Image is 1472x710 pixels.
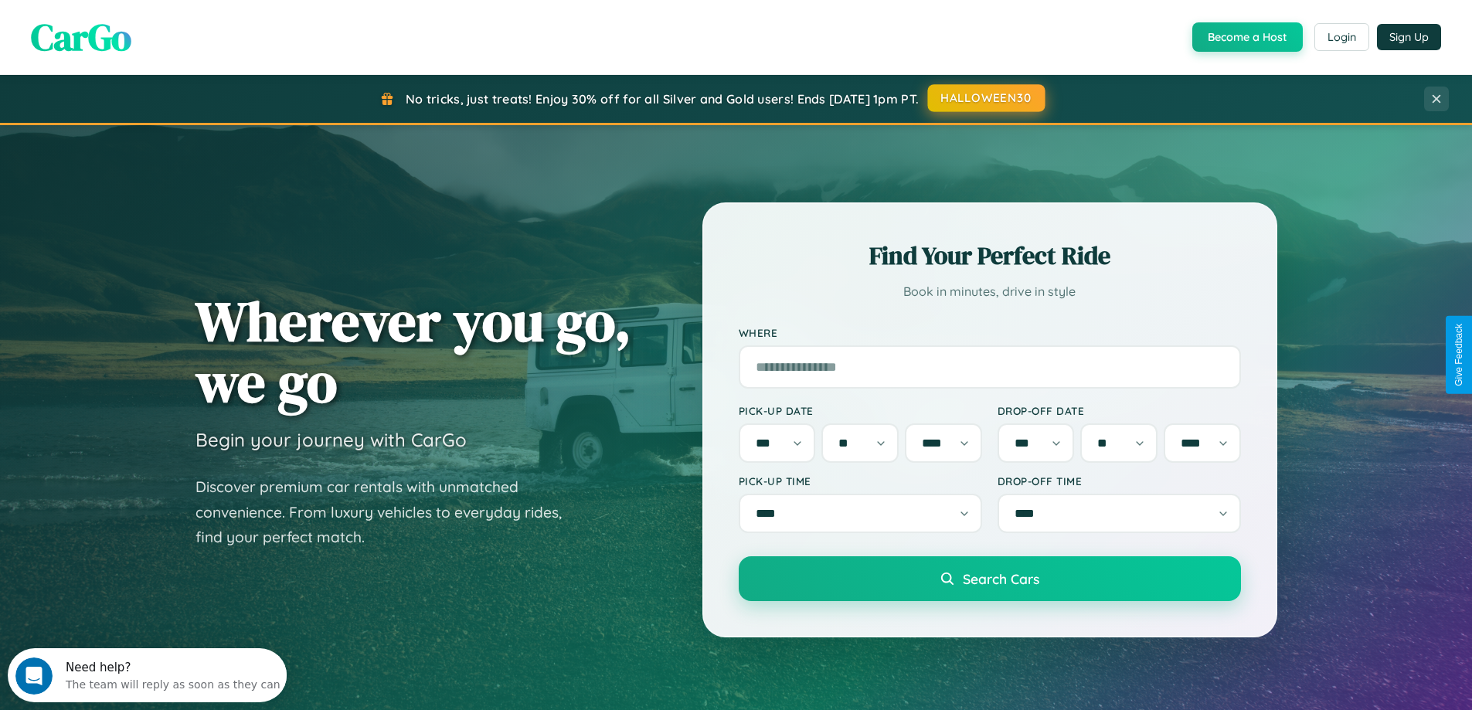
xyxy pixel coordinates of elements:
[15,657,53,695] iframe: Intercom live chat
[1377,24,1441,50] button: Sign Up
[1192,22,1303,52] button: Become a Host
[739,280,1241,303] p: Book in minutes, drive in style
[8,648,287,702] iframe: Intercom live chat discovery launcher
[1314,23,1369,51] button: Login
[998,474,1241,487] label: Drop-off Time
[58,25,273,42] div: The team will reply as soon as they can
[58,13,273,25] div: Need help?
[6,6,287,49] div: Open Intercom Messenger
[739,326,1241,339] label: Where
[739,474,982,487] label: Pick-up Time
[406,91,919,107] span: No tricks, just treats! Enjoy 30% off for all Silver and Gold users! Ends [DATE] 1pm PT.
[739,556,1241,601] button: Search Cars
[739,404,982,417] label: Pick-up Date
[31,12,131,63] span: CarGo
[195,428,467,451] h3: Begin your journey with CarGo
[195,474,582,550] p: Discover premium car rentals with unmatched convenience. From luxury vehicles to everyday rides, ...
[998,404,1241,417] label: Drop-off Date
[928,84,1045,112] button: HALLOWEEN30
[195,290,631,413] h1: Wherever you go, we go
[1453,324,1464,386] div: Give Feedback
[963,570,1039,587] span: Search Cars
[739,239,1241,273] h2: Find Your Perfect Ride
